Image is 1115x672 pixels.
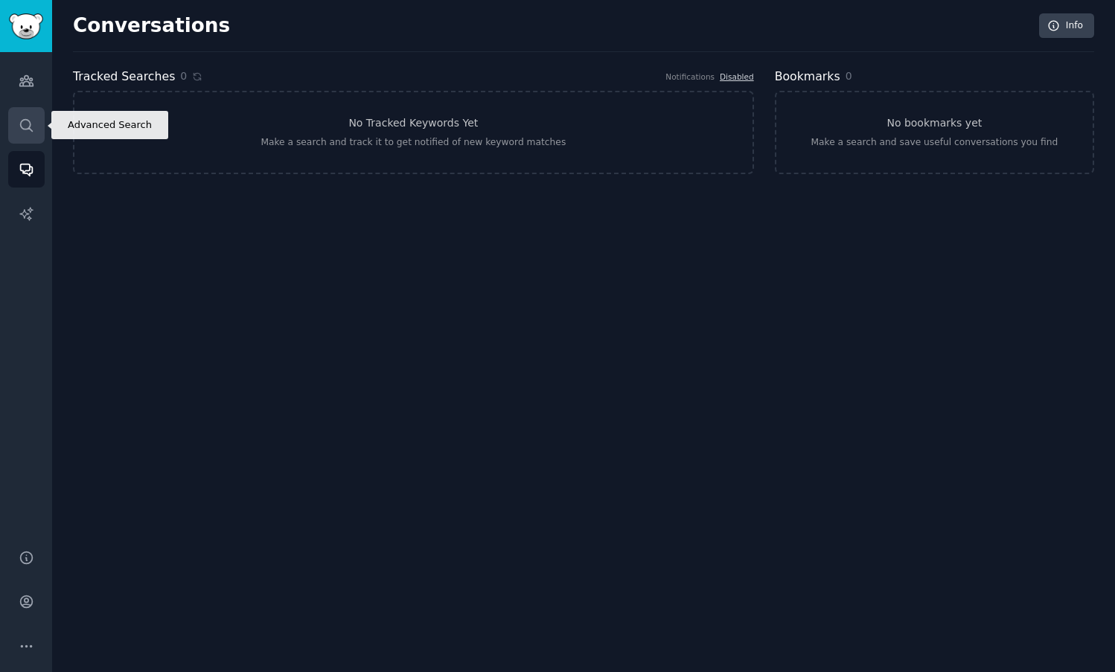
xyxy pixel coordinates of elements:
[720,72,754,81] a: Disabled
[886,115,982,131] h3: No bookmarks yet
[73,91,754,174] a: No Tracked Keywords YetMake a search and track it to get notified of new keyword matches
[180,68,187,84] span: 0
[846,70,852,82] span: 0
[775,68,840,86] h2: Bookmarks
[775,91,1094,174] a: No bookmarks yetMake a search and save useful conversations you find
[73,68,175,86] h2: Tracked Searches
[73,14,230,38] h2: Conversations
[348,115,478,131] h3: No Tracked Keywords Yet
[9,13,43,39] img: GummySearch logo
[665,71,715,82] div: Notifications
[1039,13,1094,39] a: Info
[261,136,566,150] div: Make a search and track it to get notified of new keyword matches
[811,136,1058,150] div: Make a search and save useful conversations you find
